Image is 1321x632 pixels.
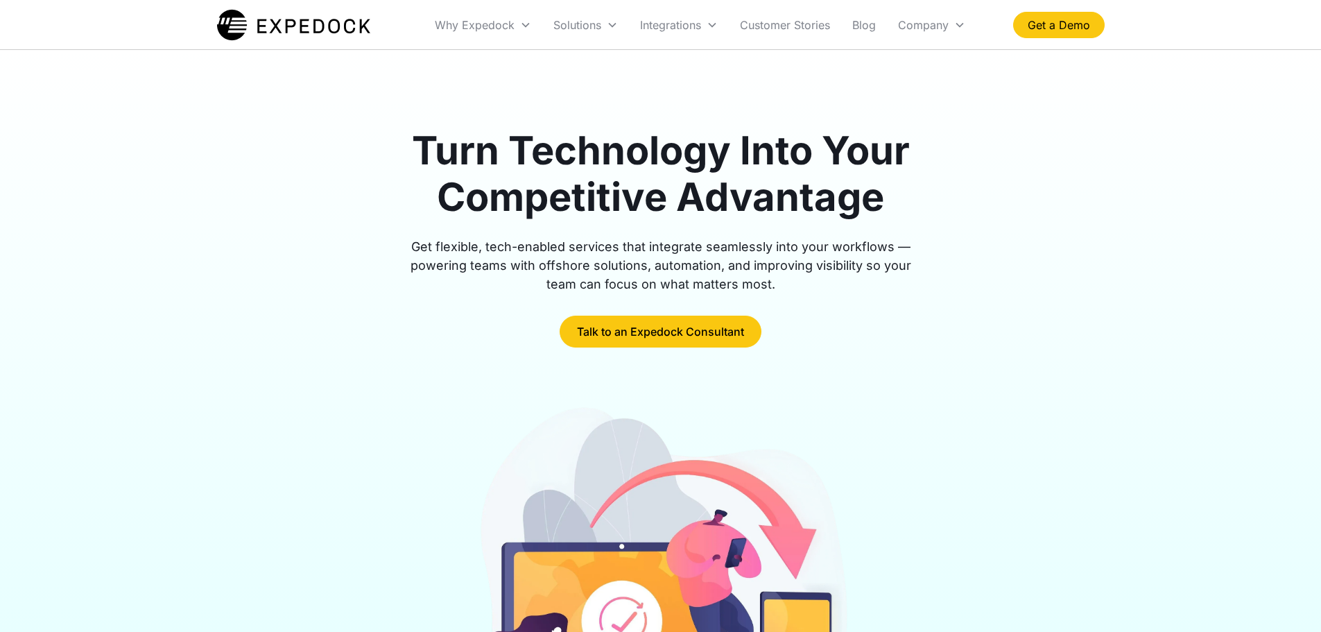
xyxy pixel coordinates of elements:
div: Solutions [542,1,629,49]
a: Customer Stories [729,1,841,49]
div: Company [898,18,949,32]
a: Talk to an Expedock Consultant [560,316,761,348]
h1: Turn Technology Into Your Competitive Advantage [395,128,927,221]
img: Expedock Logo [217,8,370,42]
div: Why Expedock [424,1,542,49]
a: Get a Demo [1013,12,1105,38]
a: Blog [841,1,887,49]
div: Get flexible, tech-enabled services that integrate seamlessly into your workflows — powering team... [395,237,927,293]
div: Company [887,1,976,49]
div: Why Expedock [435,18,515,32]
div: Solutions [553,18,601,32]
div: Integrations [640,18,701,32]
div: Integrations [629,1,729,49]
